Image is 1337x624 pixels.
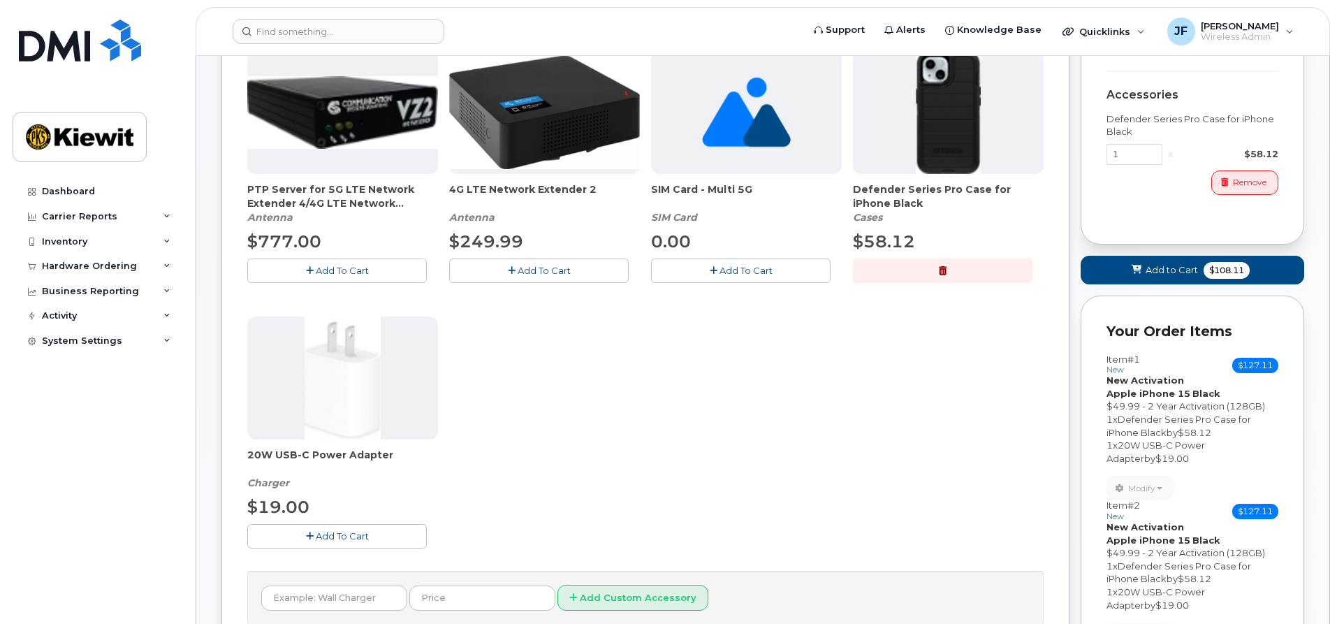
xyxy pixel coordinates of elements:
[875,16,935,44] a: Alerts
[896,23,926,37] span: Alerts
[853,182,1044,210] span: Defender Series Pro Case for iPhone Black
[1178,573,1211,584] span: $58.12
[247,524,427,549] button: Add To Cart
[316,265,369,276] span: Add To Cart
[449,182,640,224] div: 4G LTE Network Extender 2
[1157,17,1303,45] div: Jared French
[449,211,495,224] em: Antenna
[1106,400,1278,413] div: $49.99 - 2 Year Activation (128GB)
[651,182,842,224] div: SIM Card - Multi 5G
[935,16,1051,44] a: Knowledge Base
[247,231,321,252] span: $777.00
[719,265,773,276] span: Add To Cart
[247,259,427,283] button: Add To Cart
[1106,414,1113,425] span: 1
[261,586,407,611] input: Example: Wall Charger
[247,448,438,476] span: 20W USB-C Power Adapter
[1053,17,1155,45] div: Quicklinks
[247,182,438,210] span: PTP Server for 5G LTE Network Extender 4/4G LTE Network Extender 3
[1232,358,1278,373] span: $127.11
[1233,176,1266,189] span: Remove
[1128,482,1155,495] span: Modify
[1162,147,1178,161] div: x
[1106,439,1278,465] div: x by
[449,182,640,210] span: 4G LTE Network Extender 2
[1232,504,1278,519] span: $127.11
[702,51,791,174] img: no_image_found-2caef05468ed5679b831cfe6fc140e25e0c280774317ffc20a367ab7fd17291e.png
[1106,560,1251,585] span: Defender Series Pro Case for iPhone Black
[1178,427,1211,438] span: $58.12
[1106,113,1278,138] div: Defender Series Pro Case for iPhone Black
[233,19,444,44] input: Find something...
[247,497,309,517] span: $19.00
[1155,600,1189,611] span: $19.00
[247,211,293,224] em: Antenna
[1276,563,1327,614] iframe: Messenger Launcher
[247,182,438,224] div: PTP Server for 5G LTE Network Extender 4/4G LTE Network Extender 3
[651,182,842,210] span: SIM Card - Multi 5G
[1106,388,1190,399] strong: Apple iPhone 15
[651,259,831,283] button: Add To Cart
[1106,440,1205,464] span: 20W USB-C Power Adapter
[1192,535,1220,546] strong: Black
[853,231,915,252] span: $58.12
[247,448,438,490] div: 20W USB-C Power Adapter
[1106,354,1140,375] h3: Item
[1106,511,1124,521] small: new
[804,16,875,44] a: Support
[1146,263,1198,277] span: Add to Cart
[1155,453,1189,464] span: $19.00
[1106,586,1278,611] div: x by
[449,56,640,168] img: 4glte_extender.png
[1201,31,1279,43] span: Wireless Admin
[1178,147,1278,161] div: $58.12
[1106,375,1184,386] strong: New Activation
[651,211,697,224] em: SIM Card
[1174,23,1188,40] span: JF
[1106,521,1184,532] strong: New Activation
[1106,586,1205,611] span: 20W USB-C Power Adapter
[1079,26,1130,37] span: Quicklinks
[1127,500,1140,511] span: #2
[1106,476,1174,500] button: Modify
[305,317,381,440] img: apple20w.jpg
[1106,321,1278,342] p: Your Order Items
[1106,365,1124,375] small: new
[1204,262,1250,279] span: $108.11
[1106,440,1113,451] span: 1
[1106,560,1113,572] span: 1
[1081,256,1304,284] button: Add to Cart $108.11
[853,182,1044,224] div: Defender Series Pro Case for iPhone Black
[1106,586,1113,597] span: 1
[1211,170,1278,195] button: Remove
[409,586,555,611] input: Price
[247,477,289,489] em: Charger
[853,211,882,224] em: Cases
[449,259,629,283] button: Add To Cart
[518,265,571,276] span: Add To Cart
[1201,20,1279,31] span: [PERSON_NAME]
[826,23,865,37] span: Support
[247,76,438,149] img: Casa_Sysem.png
[1106,89,1278,101] div: Accessories
[1106,414,1251,438] span: Defender Series Pro Case for iPhone Black
[449,231,523,252] span: $249.99
[1106,546,1278,560] div: $49.99 - 2 Year Activation (128GB)
[316,530,369,542] span: Add To Cart
[1192,388,1220,399] strong: Black
[916,51,981,174] img: defenderiphone14.png
[651,231,691,252] span: 0.00
[1106,560,1278,586] div: x by
[1106,413,1278,439] div: x by
[557,585,708,611] button: Add Custom Accessory
[1106,535,1190,546] strong: Apple iPhone 15
[957,23,1042,37] span: Knowledge Base
[1106,500,1140,521] h3: Item
[1127,354,1140,365] span: #1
